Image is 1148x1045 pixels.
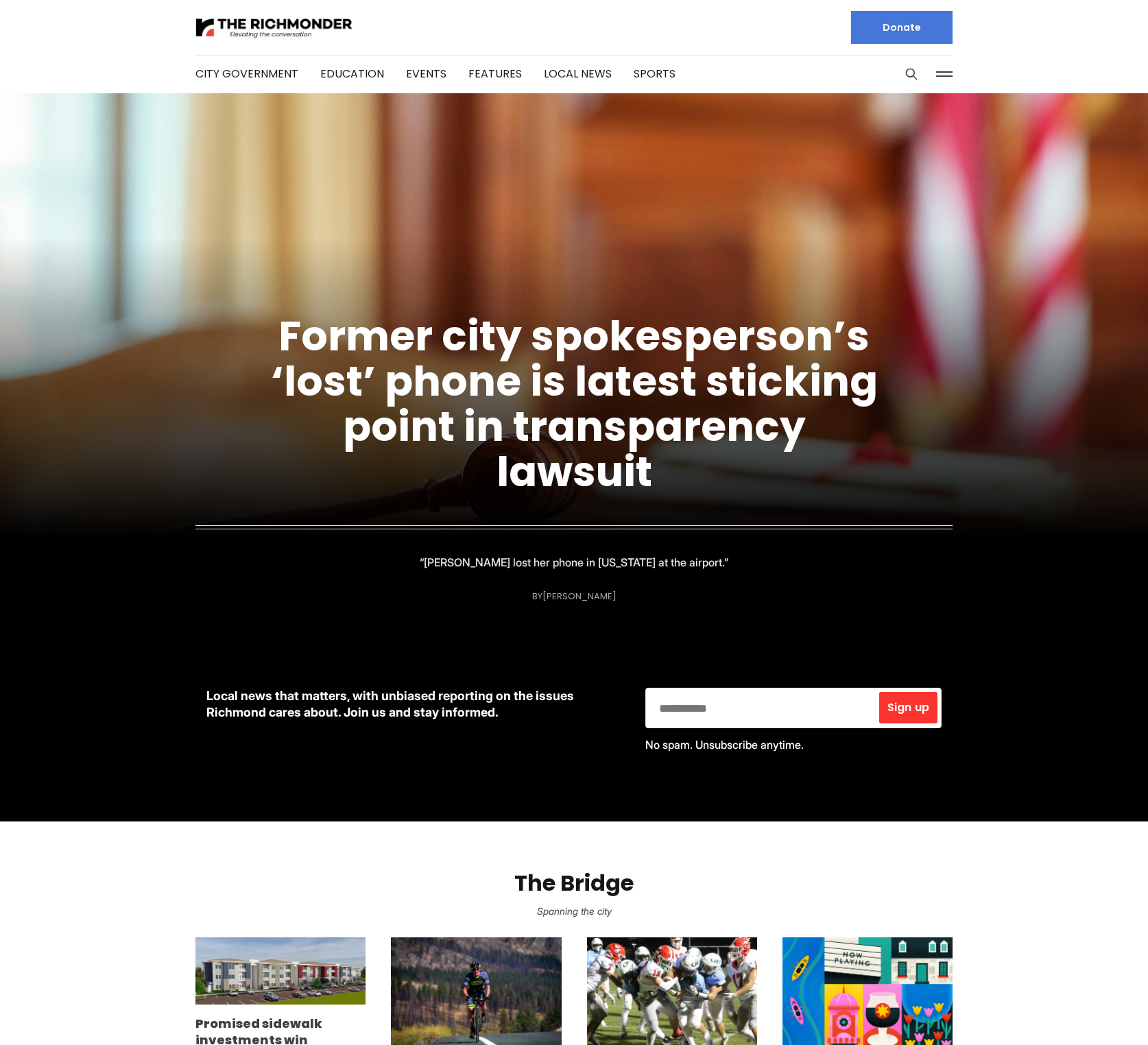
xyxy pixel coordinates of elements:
[542,590,617,603] a: [PERSON_NAME]
[406,66,446,82] a: Events
[22,871,1126,896] h2: The Bridge
[195,16,353,40] img: The Richmonder
[320,66,384,82] a: Education
[420,553,728,572] p: “[PERSON_NAME] lost her phone in [US_STATE] at the airport.”
[634,66,675,82] a: Sports
[544,66,612,82] a: Local News
[206,688,623,721] p: Local news that matters, with unbiased reporting on the issues Richmond cares about. Join us and ...
[532,591,617,601] div: By
[879,692,937,723] button: Sign up
[887,702,929,713] span: Sign up
[468,66,522,82] a: Features
[901,64,922,84] button: Search this site
[645,738,804,752] span: No spam. Unsubscribe anytime.
[271,307,878,501] a: Former city spokesperson’s ‘lost’ phone is latest sticking point in transparency lawsuit
[195,937,366,1005] img: Promised sidewalk investments win Snead Road affordable housing project approval
[851,11,953,44] a: Donate
[22,902,1126,921] p: Spanning the city
[195,66,298,82] a: City Government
